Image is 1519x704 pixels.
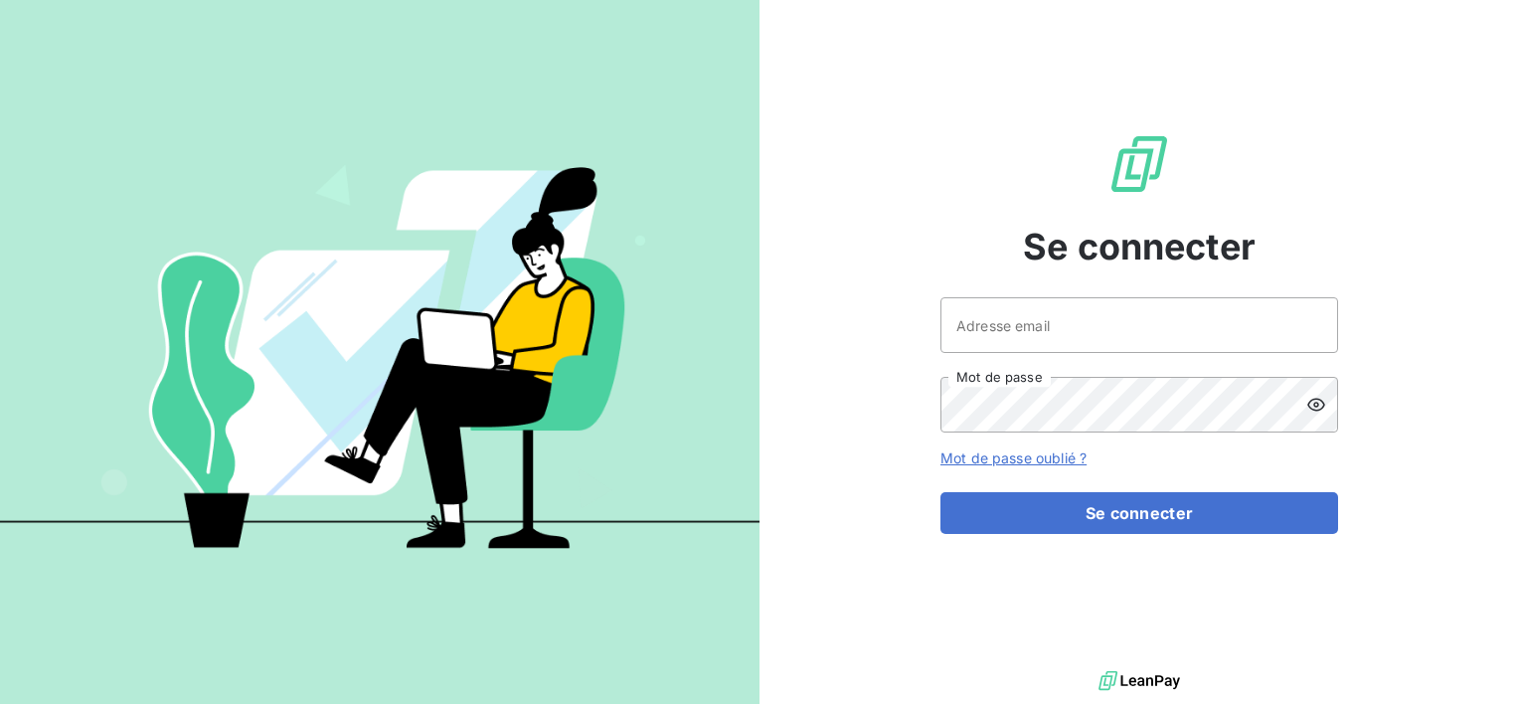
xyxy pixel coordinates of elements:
[940,297,1338,353] input: placeholder
[940,449,1087,466] a: Mot de passe oublié ?
[940,492,1338,534] button: Se connecter
[1098,666,1180,696] img: logo
[1023,220,1256,273] span: Se connecter
[1107,132,1171,196] img: Logo LeanPay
